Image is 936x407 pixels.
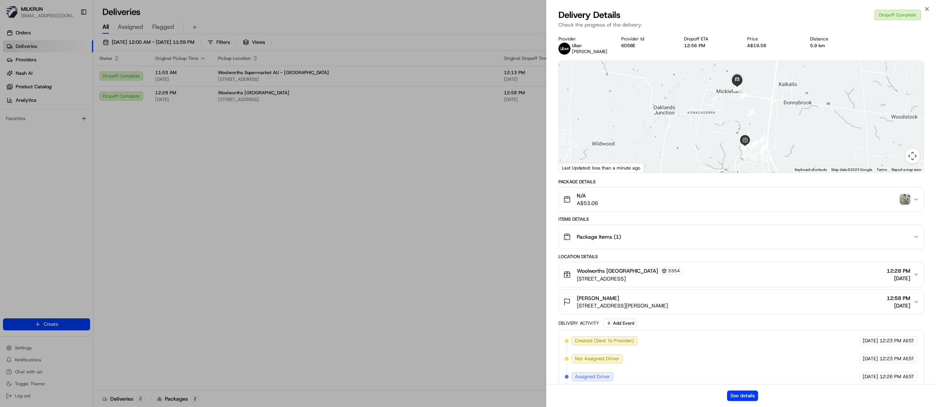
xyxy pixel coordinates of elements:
img: uber-new-logo.jpeg [558,43,570,55]
button: Keyboard shortcuts [795,167,827,172]
div: 13 [733,83,741,91]
span: [DATE] [863,355,878,362]
span: 12:28 PM [887,267,910,275]
div: Items Details [558,216,924,222]
span: [PERSON_NAME] [572,49,607,55]
span: [DATE] [863,373,878,380]
span: Uber [572,43,582,49]
div: A$19.58 [747,43,798,49]
span: [DATE] [887,275,910,282]
span: Woolworths [GEOGRAPHIC_DATA] [577,267,658,275]
div: Location Details [558,254,924,260]
button: Map camera controls [905,149,920,163]
button: Woolworths [GEOGRAPHIC_DATA]3354[STREET_ADDRESS]12:28 PM[DATE] [559,262,924,287]
button: See details [727,391,758,401]
div: Delivery Activity [558,320,599,326]
span: 12:58 PM [887,294,910,302]
a: Terms [877,168,887,172]
span: Assigned Driver [575,373,610,380]
div: Package Details [558,179,924,185]
div: 9 [757,135,766,143]
span: A$53.06 [577,199,598,207]
div: Last Updated: less than a minute ago [559,163,644,172]
span: [DATE] [887,302,910,309]
span: 12:23 PM AEST [880,337,914,344]
a: Report a map error [892,168,921,172]
span: [DATE] [863,337,878,344]
span: 12:26 PM AEST [880,373,914,380]
span: Map data ©2025 Google [831,168,872,172]
img: photo_proof_of_delivery image [900,194,910,205]
img: Google [561,163,585,172]
div: 8 [759,143,767,151]
div: 12 [738,91,746,100]
span: [STREET_ADDRESS][PERSON_NAME] [577,302,668,309]
div: Price [747,36,798,42]
a: Open this area in Google Maps (opens a new window) [561,163,585,172]
span: Delivery Details [558,9,621,21]
p: Check the progress of the delivery. [558,21,924,28]
button: Package Items (1) [559,225,924,249]
button: Add Event [604,319,637,328]
span: N/A [577,192,598,199]
div: Dropoff ETA [684,36,735,42]
button: N/AA$53.06photo_proof_of_delivery image [559,187,924,211]
div: 12:56 PM [684,43,735,49]
div: 14 [733,83,741,91]
span: 3354 [668,268,680,274]
span: Package Items ( 1 ) [577,233,621,241]
div: Provider Id [621,36,672,42]
div: Provider [558,36,609,42]
span: 12:23 PM AEST [880,355,914,362]
span: Not Assigned Driver [575,355,619,362]
div: 11 [746,108,755,116]
span: [STREET_ADDRESS] [577,275,683,282]
div: 6 [749,140,758,148]
span: Created (Sent To Provider) [575,337,634,344]
button: 6D5BE [621,43,635,49]
div: Distance [810,36,861,42]
div: 10 [741,132,749,141]
button: [PERSON_NAME][STREET_ADDRESS][PERSON_NAME]12:58 PM[DATE] [559,290,924,314]
span: [PERSON_NAME] [577,294,619,302]
div: 5.9 km [810,43,861,49]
